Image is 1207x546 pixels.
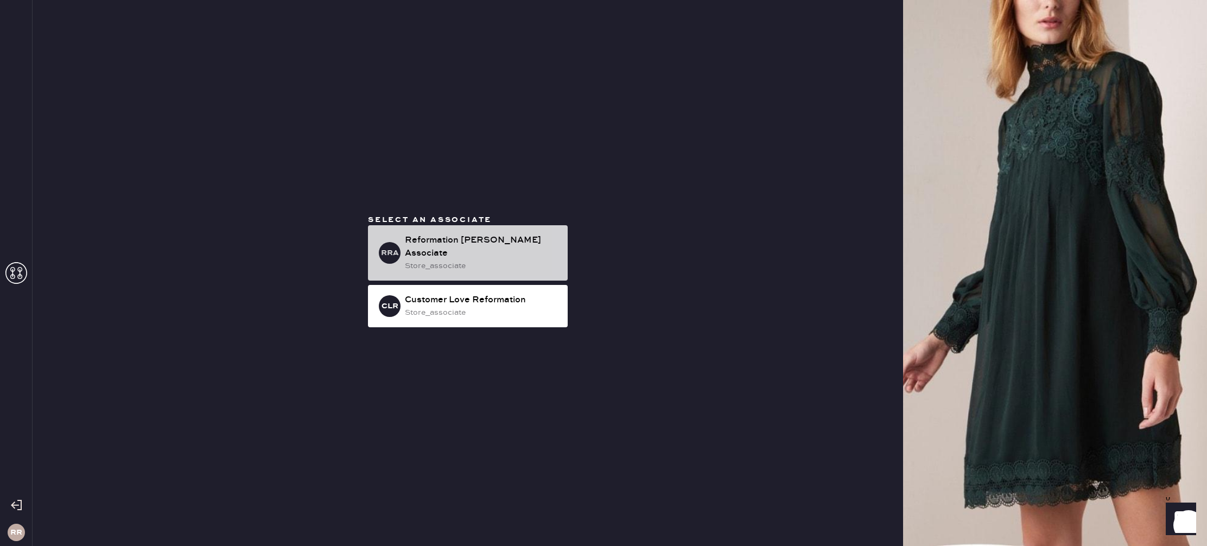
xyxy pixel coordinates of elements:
h3: RRA [381,249,399,257]
span: Select an associate [368,215,492,225]
div: Customer Love Reformation [405,294,559,307]
h3: CLR [382,302,398,310]
div: store_associate [405,307,559,319]
div: store_associate [405,260,559,272]
div: Reformation [PERSON_NAME] Associate [405,234,559,260]
iframe: Front Chat [1155,497,1202,544]
h3: RR [10,529,22,536]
